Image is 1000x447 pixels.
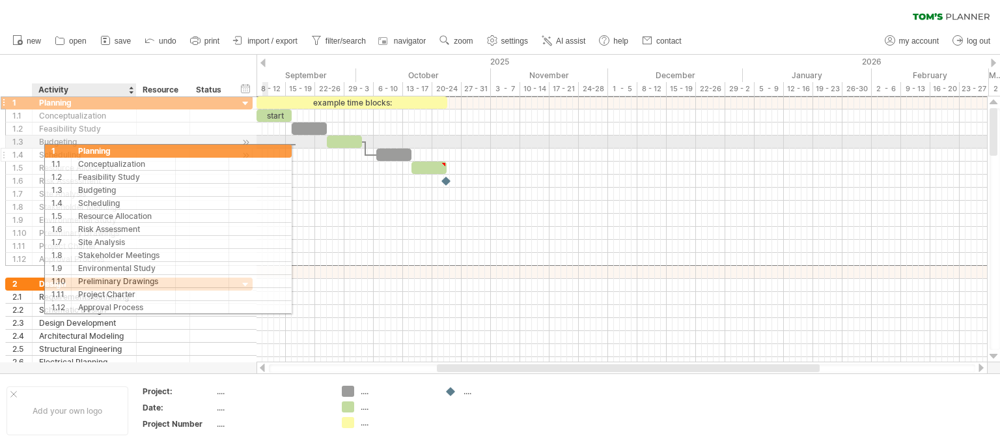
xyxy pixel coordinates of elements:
span: settings [501,36,528,46]
div: 9 - 13 [901,82,930,96]
span: my account [899,36,939,46]
div: 1.10 [12,227,32,239]
a: log out [949,33,994,50]
div: 1 [12,96,32,109]
div: 22-26 [315,82,344,96]
div: Date: [143,402,214,413]
span: AI assist [556,36,585,46]
div: February 2026 [872,68,989,82]
div: 17 - 21 [549,82,579,96]
div: 2 [12,278,32,290]
span: filter/search [326,36,366,46]
div: 8 - 12 [257,82,286,96]
a: filter/search [308,33,370,50]
div: 6 - 10 [374,82,403,96]
div: Design [39,278,130,290]
div: 15 - 19 [286,82,315,96]
div: Environmental Study [39,214,130,226]
div: 22-26 [696,82,725,96]
div: 26-30 [842,82,872,96]
span: open [69,36,87,46]
div: October 2025 [356,68,491,82]
div: Resource [143,83,182,96]
div: 8 - 12 [637,82,667,96]
div: Structural Engineering [39,343,130,355]
div: Electrical Planning [39,356,130,368]
span: zoom [454,36,473,46]
a: navigator [376,33,430,50]
div: 1.7 [12,188,32,200]
a: print [187,33,223,50]
div: 1.11 [12,240,32,252]
div: 23 - 27 [960,82,989,96]
div: 1.6 [12,175,32,187]
span: contact [656,36,682,46]
div: January 2026 [743,68,872,82]
a: AI assist [538,33,589,50]
div: 1.5 [12,162,32,174]
div: 1.3 [12,136,32,148]
div: 2.2 [12,304,32,316]
div: Scheduling [39,149,130,161]
a: zoom [436,33,477,50]
a: import / export [230,33,301,50]
div: Approval Process [39,253,130,265]
div: Status [196,83,225,96]
div: 10 - 14 [520,82,549,96]
div: 1.12 [12,253,32,265]
a: settings [484,33,532,50]
div: 29 - 3 [344,82,374,96]
div: 2.3 [12,317,32,329]
div: Schematic Design [39,304,130,316]
div: September 2025 [227,68,356,82]
a: help [596,33,632,50]
a: my account [882,33,943,50]
div: 12 - 16 [784,82,813,96]
div: 1.4 [12,149,32,161]
span: help [613,36,628,46]
div: Planning [39,96,130,109]
div: 16 - 20 [930,82,960,96]
a: save [97,33,135,50]
div: Design Development [39,317,130,329]
a: contact [639,33,686,50]
div: Conceptualization [39,109,130,122]
div: .... [464,386,535,397]
div: 27 - 31 [462,82,491,96]
div: Risk Assessment [39,175,130,187]
div: 2.5 [12,343,32,355]
span: undo [159,36,176,46]
div: .... [361,401,432,412]
span: new [27,36,41,46]
div: 19 - 23 [813,82,842,96]
div: Architectural Modeling [39,330,130,342]
div: Feasibility Study [39,123,130,135]
div: Stakeholder Meetings [39,201,130,213]
div: Site Analysis [39,188,130,200]
div: example time blocks: [257,96,447,109]
div: 15 - 19 [667,82,696,96]
div: Resource Allocation [39,162,130,174]
a: open [51,33,90,50]
div: 5 - 9 [755,82,784,96]
a: undo [141,33,180,50]
div: 1.9 [12,214,32,226]
div: Activity [38,83,129,96]
div: .... [217,386,326,397]
div: .... [217,418,326,429]
div: .... [217,402,326,413]
div: .... [361,417,432,428]
div: 3 - 7 [491,82,520,96]
div: November 2025 [491,68,608,82]
span: navigator [394,36,426,46]
div: 1.2 [12,123,32,135]
a: new [9,33,45,50]
div: 13 - 17 [403,82,432,96]
div: 1 - 5 [608,82,637,96]
div: 2 - 6 [872,82,901,96]
div: Requirements Gathering [39,291,130,303]
div: 2.6 [12,356,32,368]
div: December 2025 [608,68,743,82]
div: 29 - 2 [725,82,755,96]
div: Project Charter [39,240,130,252]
